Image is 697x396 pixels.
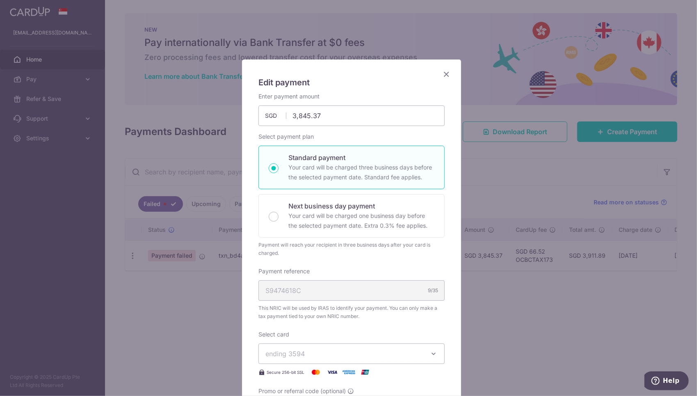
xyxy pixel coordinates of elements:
[324,367,341,377] img: Visa
[341,367,357,377] img: American Express
[258,92,320,101] label: Enter payment amount
[265,112,286,120] span: SGD
[288,163,434,182] p: Your card will be charged three business days before the selected payment date. Standard fee appl...
[288,201,434,211] p: Next business day payment
[267,369,304,375] span: Secure 256-bit SSL
[258,133,314,141] label: Select payment plan
[258,241,445,257] div: Payment will reach your recipient in three business days after your card is charged.
[258,76,445,89] h5: Edit payment
[644,371,689,392] iframe: Opens a widget where you can find more information
[441,69,451,79] button: Close
[258,330,289,339] label: Select card
[428,286,438,295] div: 9/35
[288,153,434,163] p: Standard payment
[258,343,445,364] button: ending 3594
[258,304,445,320] span: This NRIC will be used by IRAS to identify your payment. You can only make a tax payment tied to ...
[265,350,305,358] span: ending 3594
[357,367,373,377] img: UnionPay
[258,387,346,395] span: Promo or referral code (optional)
[258,267,310,275] label: Payment reference
[258,105,445,126] input: 0.00
[308,367,324,377] img: Mastercard
[288,211,434,231] p: Your card will be charged one business day before the selected payment date. Extra 0.3% fee applies.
